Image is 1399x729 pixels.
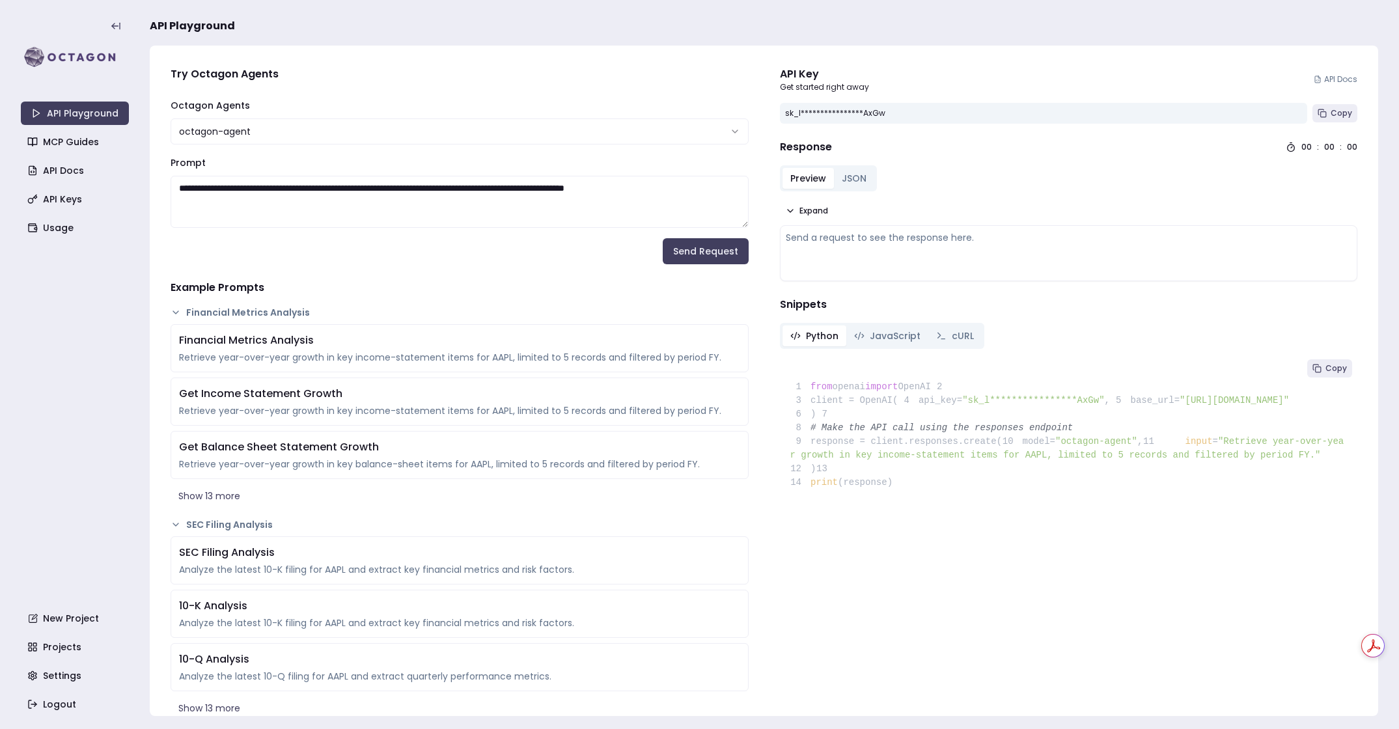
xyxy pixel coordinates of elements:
div: API Key [780,66,869,82]
span: client = OpenAI( [790,395,898,406]
div: Analyze the latest 10-Q filing for AAPL and extract quarterly performance metrics. [179,670,740,683]
span: 4 [898,394,919,407]
span: API Playground [150,18,235,34]
a: Usage [22,216,130,240]
div: 10-K Analysis [179,598,740,614]
a: API Docs [22,159,130,182]
a: Logout [22,693,130,716]
span: 10 [1002,435,1023,448]
h4: Example Prompts [171,280,749,296]
label: Prompt [171,156,206,169]
div: 00 [1301,142,1312,152]
span: 1 [790,380,811,394]
button: JSON [834,168,874,189]
button: Show 13 more [171,696,749,720]
span: from [810,381,833,392]
span: response = client.responses.create( [790,436,1003,447]
span: 5 [1110,394,1131,407]
div: 00 [1347,142,1357,152]
div: Analyze the latest 10-K filing for AAPL and extract key financial metrics and risk factors. [179,563,740,576]
span: ) [790,463,816,474]
div: : [1340,142,1342,152]
span: 11 [1143,435,1163,448]
span: 9 [790,435,811,448]
span: cURL [952,329,974,342]
span: "octagon-agent" [1055,436,1137,447]
a: Projects [22,635,130,659]
span: 6 [790,407,811,421]
div: Get Income Statement Growth [179,386,740,402]
label: Octagon Agents [171,99,250,112]
span: import [865,381,898,392]
a: API Playground [21,102,129,125]
span: model= [1023,436,1055,447]
button: Send Request [663,238,749,264]
h4: Try Octagon Agents [171,66,749,82]
button: Expand [780,202,833,220]
span: Python [806,329,838,342]
span: OpenAI [898,381,930,392]
div: Retrieve year-over-year growth in key balance-sheet items for AAPL, limited to 5 records and filt... [179,458,740,471]
span: ) [790,409,816,419]
span: print [810,477,838,488]
div: : [1317,142,1319,152]
div: 10-Q Analysis [179,652,740,667]
span: base_url= [1130,395,1180,406]
span: , [1137,436,1143,447]
button: Financial Metrics Analysis [171,306,749,319]
span: Copy [1331,108,1352,118]
h4: Snippets [780,297,1358,312]
div: SEC Filing Analysis [179,545,740,560]
span: 12 [790,462,811,476]
span: (response) [838,477,893,488]
a: API Keys [22,187,130,211]
div: Retrieve year-over-year growth in key income-statement items for AAPL, limited to 5 records and f... [179,404,740,417]
a: API Docs [1314,74,1357,85]
div: Send a request to see the response here. [786,231,1352,244]
span: input [1185,436,1213,447]
p: Get started right away [780,82,869,92]
button: Copy [1312,104,1357,122]
span: , [1105,395,1110,406]
span: Copy [1325,363,1347,374]
span: JavaScript [870,329,921,342]
span: = [1213,436,1218,447]
button: SEC Filing Analysis [171,518,749,531]
span: 8 [790,421,811,435]
span: # Make the API call using the responses endpoint [810,422,1073,433]
span: Expand [799,206,828,216]
button: Show 13 more [171,484,749,508]
div: Financial Metrics Analysis [179,333,740,348]
span: 2 [931,380,952,394]
span: 7 [816,407,837,421]
span: "[URL][DOMAIN_NAME]" [1180,395,1289,406]
button: Preview [783,168,834,189]
h4: Response [780,139,832,155]
a: New Project [22,607,130,630]
a: Settings [22,664,130,687]
div: Analyze the latest 10-K filing for AAPL and extract key financial metrics and risk factors. [179,616,740,629]
img: logo-rect-yK7x_WSZ.svg [21,44,129,70]
div: 00 [1324,142,1335,152]
span: openai [833,381,865,392]
a: MCP Guides [22,130,130,154]
button: Copy [1307,359,1352,378]
span: 14 [790,476,811,489]
span: api_key= [919,395,962,406]
span: 3 [790,394,811,407]
div: Retrieve year-over-year growth in key income-statement items for AAPL, limited to 5 records and f... [179,351,740,364]
span: 13 [816,462,837,476]
div: Get Balance Sheet Statement Growth [179,439,740,455]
